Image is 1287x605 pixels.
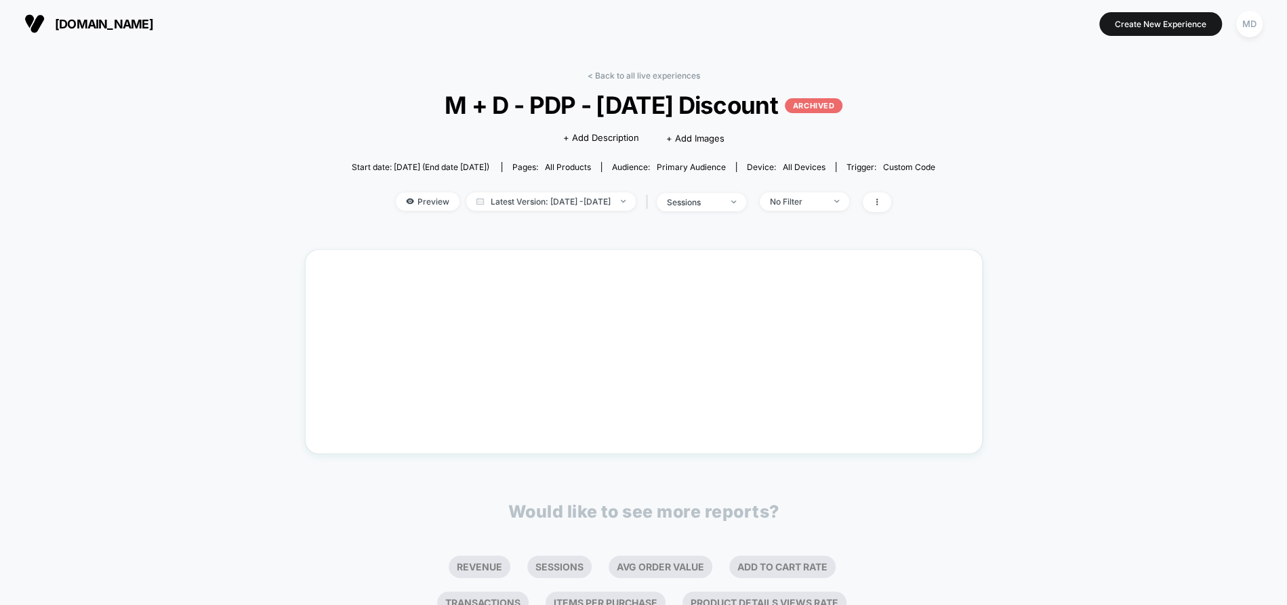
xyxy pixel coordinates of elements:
[1232,10,1267,38] button: MD
[883,162,935,172] span: Custom Code
[381,91,905,119] span: M + D - PDP - [DATE] Discount
[476,198,484,205] img: calendar
[783,162,825,172] span: all devices
[609,556,712,578] li: Avg Order Value
[508,501,779,522] p: Would like to see more reports?
[785,98,842,113] p: ARCHIVED
[588,70,700,81] a: < Back to all live experiences
[20,13,157,35] button: [DOMAIN_NAME]
[563,131,638,145] span: + Add Description
[466,192,636,211] span: Latest Version: [DATE] - [DATE]
[770,196,824,207] div: No Filter
[449,556,510,578] li: Revenue
[545,162,591,172] span: all products
[352,162,489,172] span: Start date: [DATE] (End date [DATE])
[666,133,724,144] span: + Add Images
[612,162,726,172] div: Audience:
[527,556,592,578] li: Sessions
[657,162,726,172] span: Primary Audience
[1236,11,1263,37] div: MD
[846,162,935,172] div: Trigger:
[396,192,459,211] span: Preview
[736,162,836,172] span: Device:
[512,162,591,172] div: Pages:
[834,200,839,203] img: end
[729,556,836,578] li: Add To Cart Rate
[621,200,626,203] img: end
[1099,12,1222,36] button: Create New Experience
[667,197,721,207] div: sessions
[55,17,153,31] span: [DOMAIN_NAME]
[24,14,45,34] img: Visually logo
[642,192,657,212] span: |
[731,201,736,203] img: end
